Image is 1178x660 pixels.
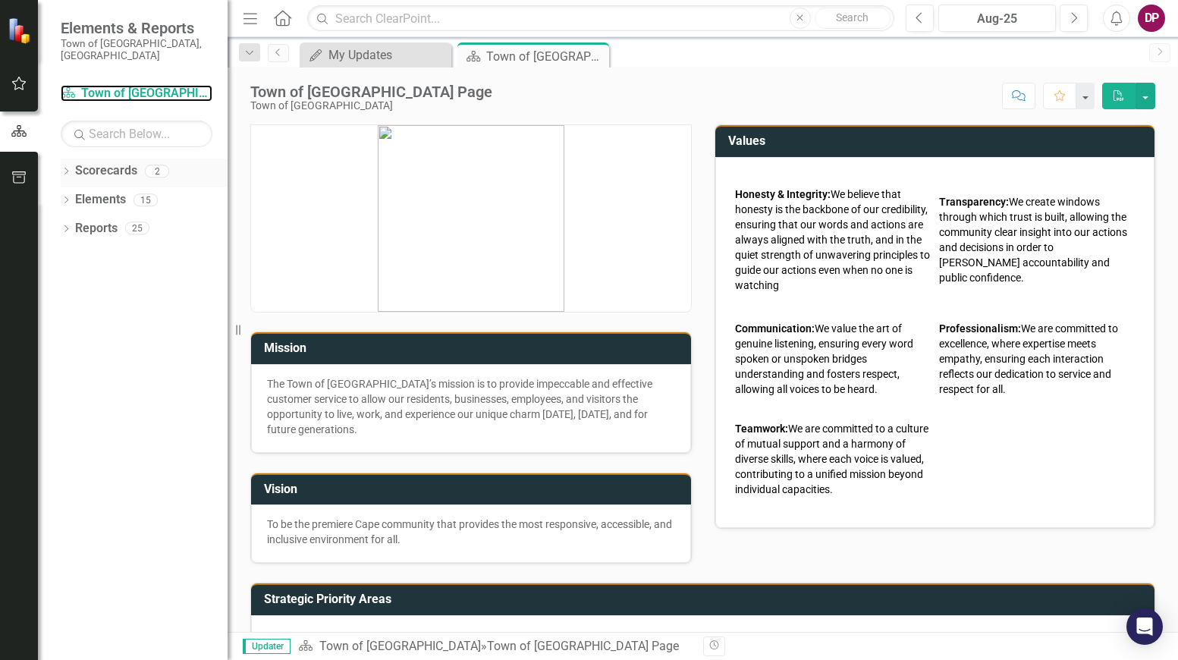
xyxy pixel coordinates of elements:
a: Financial and Economic Stability [799,630,1064,651]
a: Town of [GEOGRAPHIC_DATA] [319,639,481,653]
a: Reports [75,220,118,237]
h3: Vision [264,482,683,496]
div: Open Intercom Messenger [1126,608,1163,645]
h3: Mission [264,341,683,355]
strong: Transparency: [939,196,1009,208]
div: 15 [134,193,158,206]
button: Aug-25 [938,5,1056,32]
span: Elements & Reports [61,19,212,37]
p: We believe that honesty is the backbone of our credibility, ensuring that our words and actions a... [735,187,931,293]
input: Search Below... [61,121,212,147]
div: Town of [GEOGRAPHIC_DATA] Page [487,639,679,653]
p: We are committed to a culture of mutual support and a harmony of diverse skills, where each voice... [735,421,931,497]
span: Search [836,11,869,24]
div: Town of [GEOGRAPHIC_DATA] Page [486,47,605,66]
p: We value the art of genuine listening, ensuring every word spoken or unspoken bridges understandi... [735,321,931,397]
img: ClearPoint Strategy [8,17,34,44]
div: Aug-25 [944,10,1051,28]
p: The Town of [GEOGRAPHIC_DATA]’s mission is to provide impeccable and effective customer service t... [267,376,675,437]
img: mceclip0.png [378,125,564,312]
div: 2 [145,165,169,178]
input: Search ClearPoint... [307,5,894,32]
a: Housing [338,630,405,651]
a: Scorecards [75,162,137,180]
div: My Updates [328,46,448,64]
div: 25 [125,222,149,235]
div: Town of [GEOGRAPHIC_DATA] Page [250,83,492,100]
div: » [298,638,692,655]
button: Search [815,8,891,29]
a: Energy & Water Conservation and Sustainability [410,630,795,651]
strong: Professionalism: [939,322,1021,335]
p: We are committed to excellence, where expertise meets empathy, ensuring each interaction reflects... [939,321,1135,397]
strong: Teamwork: [735,423,788,435]
a: My Updates [303,46,448,64]
div: Town of [GEOGRAPHIC_DATA] [250,100,492,112]
p: To be the premiere Cape community that provides the most responsive, accessible, and inclusive en... [267,517,675,547]
button: DP [1138,5,1165,32]
p: We create windows through which trust is built, allowing the community clear insight into our act... [939,194,1135,285]
a: Town of [GEOGRAPHIC_DATA] [61,85,212,102]
span: Updater [243,639,291,654]
h3: Values [728,134,1148,148]
span: | | | [338,630,1069,651]
a: Elements [75,191,126,209]
small: Town of [GEOGRAPHIC_DATA], [GEOGRAPHIC_DATA] [61,37,212,62]
strong: Communication: [735,322,815,335]
h3: Strategic Priority Areas [264,592,1147,606]
strong: Honesty & Integrity: [735,188,831,200]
